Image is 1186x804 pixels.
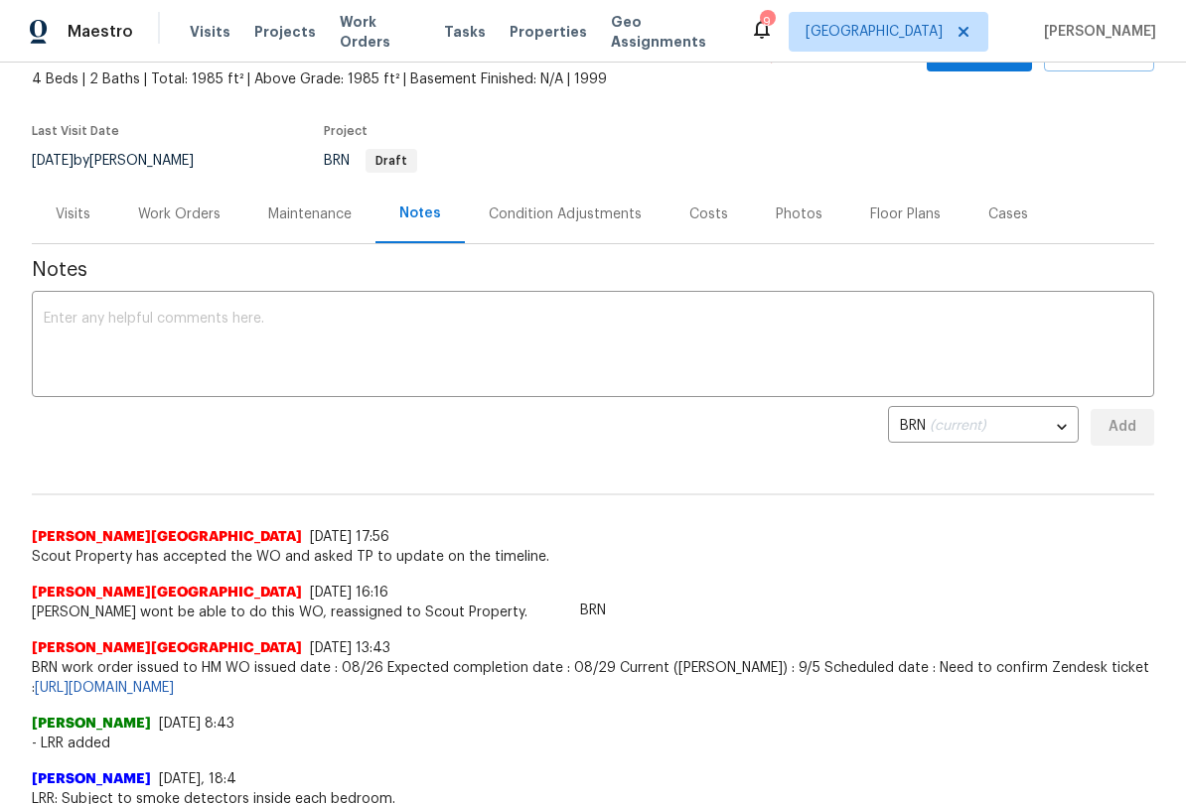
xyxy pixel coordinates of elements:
[399,203,441,223] div: Notes
[310,530,389,544] span: [DATE] 17:56
[310,641,390,655] span: [DATE] 13:43
[510,22,587,42] span: Properties
[340,12,420,52] span: Work Orders
[988,204,1028,224] div: Cases
[611,12,726,52] span: Geo Assignments
[32,769,151,789] span: [PERSON_NAME]
[368,155,415,167] span: Draft
[806,22,943,42] span: [GEOGRAPHIC_DATA]
[888,403,1079,452] div: BRN (current)
[268,204,352,224] div: Maintenance
[568,601,618,620] span: BRN
[324,154,417,168] span: BRN
[56,204,90,224] div: Visits
[870,204,941,224] div: Floor Plans
[32,583,302,603] span: [PERSON_NAME][GEOGRAPHIC_DATA]
[1036,22,1156,42] span: [PERSON_NAME]
[32,69,752,89] span: 4 Beds | 2 Baths | Total: 1985 ft² | Above Grade: 1985 ft² | Basement Finished: N/A | 1999
[310,586,388,600] span: [DATE] 16:16
[138,204,221,224] div: Work Orders
[32,734,1154,753] span: - LRR added
[444,25,486,39] span: Tasks
[776,204,822,224] div: Photos
[68,22,133,42] span: Maestro
[930,419,986,433] span: (current)
[689,204,728,224] div: Costs
[32,603,1154,622] span: [PERSON_NAME] wont be able to do this WO, reassigned to Scout Property.
[190,22,230,42] span: Visits
[32,527,302,547] span: [PERSON_NAME][GEOGRAPHIC_DATA]
[32,154,74,168] span: [DATE]
[32,714,151,734] span: [PERSON_NAME]
[324,125,368,137] span: Project
[32,260,1154,280] span: Notes
[159,772,236,786] span: [DATE], 18:4
[32,125,119,137] span: Last Visit Date
[760,12,774,32] div: 9
[489,204,642,224] div: Condition Adjustments
[32,149,218,173] div: by [PERSON_NAME]
[35,681,174,695] a: [URL][DOMAIN_NAME]
[32,547,1154,567] span: Scout Property has accepted the WO and asked TP to update on the timeline.
[254,22,316,42] span: Projects
[32,638,302,658] span: [PERSON_NAME][GEOGRAPHIC_DATA]
[32,658,1154,698] span: BRN work order issued to HM WO issued date : 08/26 Expected completion date : 08/29 Current ([PER...
[159,717,234,731] span: [DATE] 8:43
